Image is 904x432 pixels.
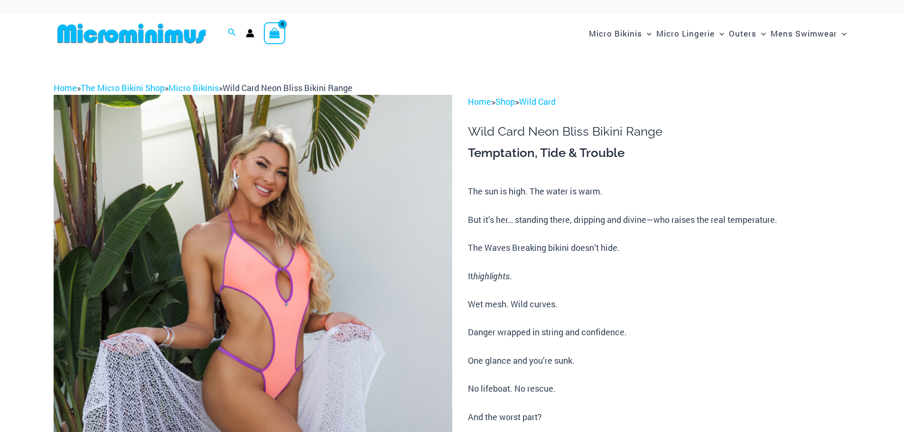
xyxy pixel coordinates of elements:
[468,124,850,139] h1: Wild Card Neon Bliss Bikini Range
[519,96,556,107] a: Wild Card
[54,82,77,93] a: Home
[54,23,210,44] img: MM SHOP LOGO FLAT
[223,82,353,93] span: Wild Card Neon Bliss Bikini Range
[585,18,851,49] nav: Site Navigation
[756,21,766,46] span: Menu Toggle
[768,19,849,48] a: Mens SwimwearMenu ToggleMenu Toggle
[468,145,850,161] h3: Temptation, Tide & Trouble
[54,82,353,93] span: » » »
[642,21,652,46] span: Menu Toggle
[654,19,727,48] a: Micro LingerieMenu ToggleMenu Toggle
[656,21,715,46] span: Micro Lingerie
[473,270,510,282] i: highlights
[468,95,850,109] p: > >
[246,29,254,37] a: Account icon link
[729,21,756,46] span: Outers
[727,19,768,48] a: OutersMenu ToggleMenu Toggle
[168,82,219,93] a: Micro Bikinis
[587,19,654,48] a: Micro BikinisMenu ToggleMenu Toggle
[589,21,642,46] span: Micro Bikinis
[715,21,724,46] span: Menu Toggle
[468,96,491,107] a: Home
[771,21,837,46] span: Mens Swimwear
[495,96,515,107] a: Shop
[81,82,165,93] a: The Micro Bikini Shop
[837,21,847,46] span: Menu Toggle
[228,27,236,39] a: Search icon link
[264,22,286,44] a: View Shopping Cart, empty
